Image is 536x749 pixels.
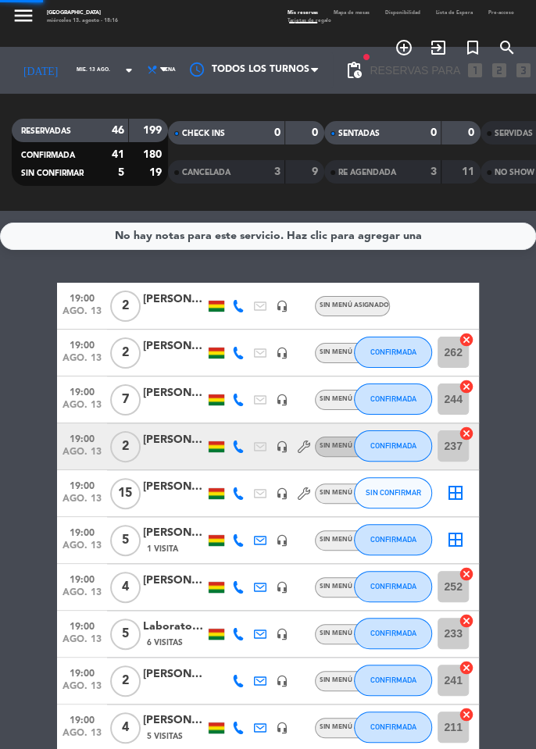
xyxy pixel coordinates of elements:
div: [PERSON_NAME] [143,665,205,683]
span: 7 [110,384,141,416]
button: menu [12,4,35,30]
i: headset_mic [276,581,288,594]
span: ago. 13 [63,400,102,418]
div: [PERSON_NAME] Aalazar [PERSON_NAME] [143,431,205,449]
span: CONFIRMADA [370,441,416,450]
i: headset_mic [276,675,288,687]
span: Sin menú asignado [320,349,389,355]
span: Sin menú asignado [320,724,389,730]
i: looks_3 [514,61,533,80]
span: CONFIRMADA [370,676,416,684]
span: 19:00 [63,382,102,400]
span: 5 [110,619,141,650]
span: Mis reservas [280,10,326,16]
span: ago. 13 [63,728,102,746]
strong: 0 [312,127,321,138]
div: [PERSON_NAME] [143,478,205,496]
i: headset_mic [276,394,288,406]
i: headset_mic [276,487,288,500]
span: Sin menú asignado [320,583,389,590]
strong: 199 [143,125,165,136]
span: Disponibilidad [377,10,428,16]
div: [PERSON_NAME] [143,337,205,355]
i: border_all [446,483,465,502]
span: Sin menú asignado [320,490,389,496]
span: 19:00 [63,288,102,306]
span: CONFIRMADA [370,629,416,637]
span: Sin menú asignado [320,443,389,449]
span: pending_actions [345,61,363,80]
i: headset_mic [276,628,288,640]
span: 19:00 [63,476,102,494]
i: border_all [446,530,465,549]
span: 15 [110,478,141,509]
span: CONFIRMADA [370,535,416,544]
span: Pre-acceso [481,10,522,16]
span: 19:00 [63,663,102,681]
span: 1 Visita [147,543,178,555]
span: ago. 13 [63,353,102,371]
span: fiber_manual_record [362,52,371,62]
i: cancel [459,613,474,629]
div: [PERSON_NAME] [143,572,205,590]
span: CHECK INS [182,130,225,137]
i: cancel [459,332,474,348]
i: add_circle_outline [395,38,413,57]
strong: 0 [468,127,477,138]
span: 19:00 [63,335,102,353]
span: SIN CONFIRMAR [366,488,421,497]
i: headset_mic [276,440,288,453]
span: 19:00 [63,616,102,634]
span: 2 [110,337,141,369]
strong: 3 [274,166,281,177]
span: SENTADAS [338,130,380,137]
strong: 46 [112,125,124,136]
i: cancel [459,707,474,722]
div: [GEOGRAPHIC_DATA] [47,9,118,17]
i: [DATE] [12,57,69,84]
div: [PERSON_NAME] [PERSON_NAME] [143,291,205,309]
strong: 41 [112,149,124,160]
i: headset_mic [276,722,288,734]
strong: 0 [274,127,281,138]
span: Tarjetas de regalo [280,18,339,23]
i: menu [12,4,35,27]
span: 19:00 [63,523,102,540]
button: CONFIRMADA [354,337,432,368]
i: looks_two [490,61,509,80]
span: ago. 13 [63,306,102,324]
i: cancel [459,379,474,394]
span: ago. 13 [63,681,102,699]
strong: 19 [149,167,165,178]
span: Sin menú asignado [320,396,389,402]
span: 19:00 [63,710,102,728]
span: ago. 13 [63,447,102,465]
button: SIN CONFIRMAR [354,477,432,508]
span: RESERVADAS [21,127,71,135]
button: CONFIRMADA [354,430,432,462]
i: arrow_drop_down [120,61,138,80]
span: 6 Visitas [147,637,183,649]
div: miércoles 13. agosto - 18:16 [47,17,118,25]
i: looks_one [466,61,484,80]
span: Sin menú asignado [320,302,389,309]
span: Mapa de mesas [326,10,377,16]
span: 19:00 [63,569,102,587]
button: CONFIRMADA [354,665,432,696]
span: Reservas para [370,62,460,80]
span: CANCELADA [182,169,230,177]
button: CONFIRMADA [354,618,432,649]
span: 5 [110,525,141,556]
strong: 5 [118,167,124,178]
div: [PERSON_NAME] [143,712,205,729]
i: headset_mic [276,347,288,359]
i: cancel [459,566,474,582]
span: Sin menú asignado [320,630,389,637]
i: exit_to_app [429,38,448,57]
strong: 180 [143,149,165,160]
span: 4 [110,572,141,603]
span: ago. 13 [63,634,102,652]
strong: 0 [431,127,437,138]
span: CONFIRMADA [370,394,416,403]
strong: 11 [462,166,477,177]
